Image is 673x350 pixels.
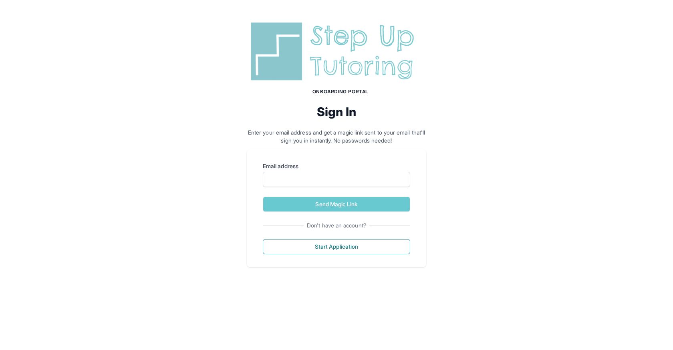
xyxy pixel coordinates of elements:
[247,129,426,145] p: Enter your email address and get a magic link sent to your email that'll sign you in instantly. N...
[247,19,426,84] img: Step Up Tutoring horizontal logo
[247,105,426,119] h2: Sign In
[263,197,410,212] button: Send Magic Link
[263,239,410,254] button: Start Application
[263,162,410,170] label: Email address
[304,221,369,229] span: Don't have an account?
[255,89,426,95] h1: Onboarding Portal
